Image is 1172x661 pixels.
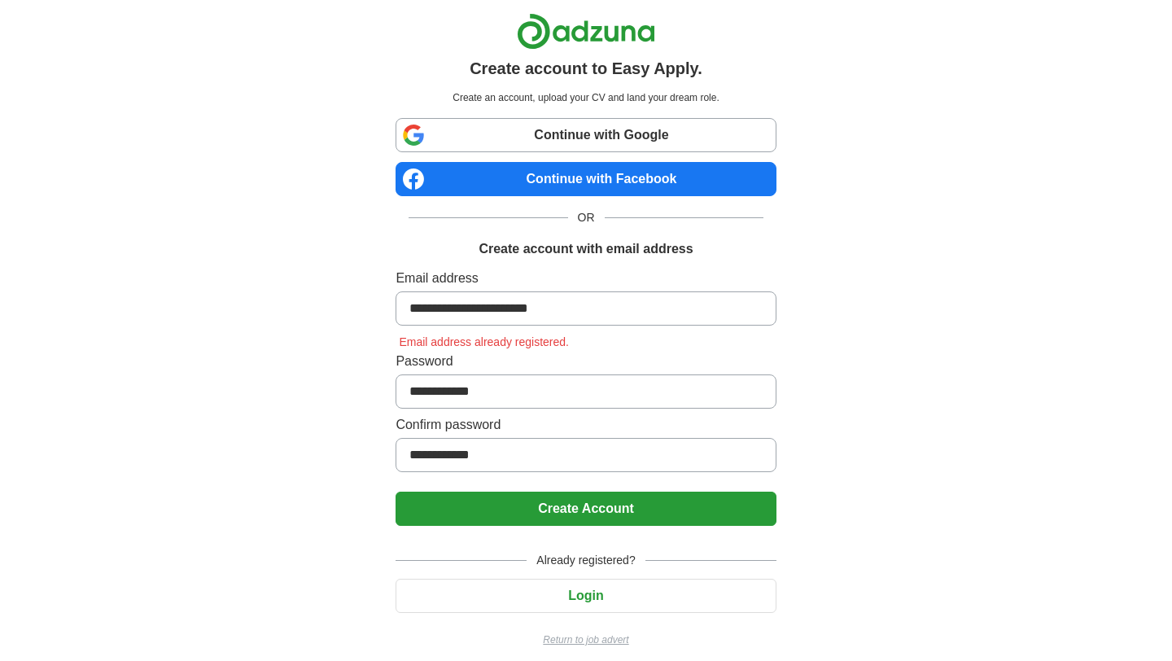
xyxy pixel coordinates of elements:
[479,239,693,259] h1: Create account with email address
[396,162,776,196] a: Continue with Facebook
[396,335,572,348] span: Email address already registered.
[396,118,776,152] a: Continue with Google
[517,13,655,50] img: Adzuna logo
[396,633,776,647] a: Return to job advert
[396,579,776,613] button: Login
[396,492,776,526] button: Create Account
[396,589,776,602] a: Login
[399,90,772,105] p: Create an account, upload your CV and land your dream role.
[527,552,645,569] span: Already registered?
[568,209,605,226] span: OR
[396,269,776,288] label: Email address
[470,56,702,81] h1: Create account to Easy Apply.
[396,415,776,435] label: Confirm password
[396,352,776,371] label: Password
